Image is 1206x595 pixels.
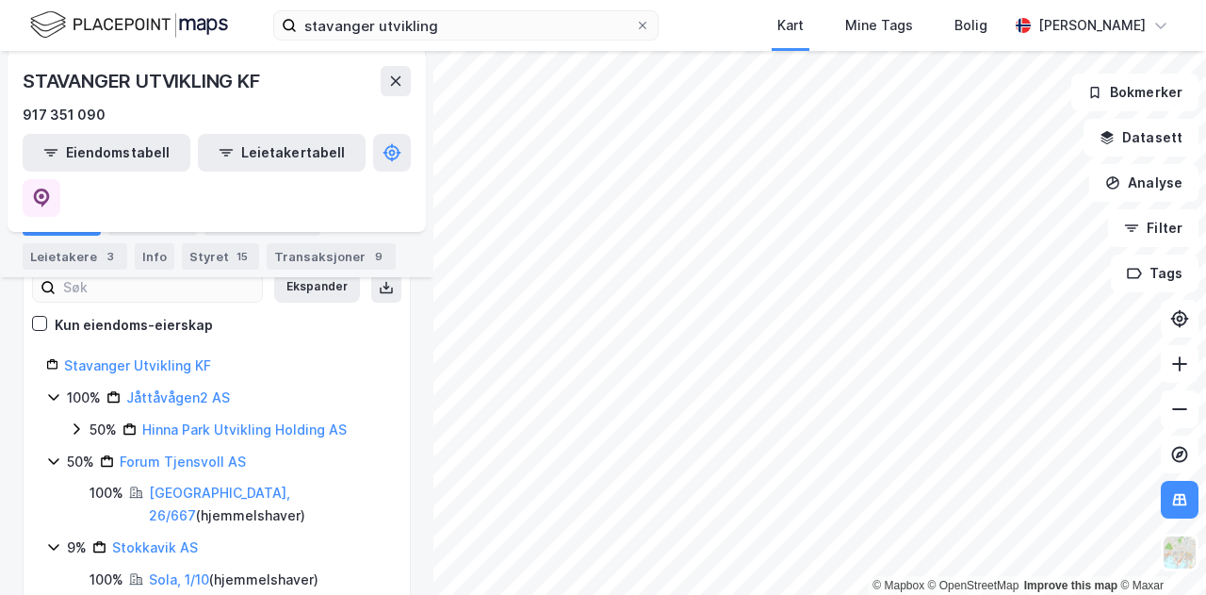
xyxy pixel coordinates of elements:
a: Sola, 1/10 [149,571,209,587]
div: Leietakere [23,243,127,270]
div: 9% [67,537,87,559]
a: Forum Tjensvoll AS [120,454,246,470]
button: Analyse [1089,164,1198,202]
button: Leietakertabell [198,134,366,172]
a: Stokkavik AS [112,539,198,555]
div: Kontrollprogram for chat [1112,504,1206,595]
div: [PERSON_NAME] [1038,14,1146,37]
button: Bokmerker [1071,74,1198,111]
div: ( hjemmelshaver ) [149,482,387,527]
img: logo.f888ab2527a4732fd821a326f86c7f29.svg [30,8,228,41]
button: Eiendomstabell [23,134,190,172]
div: 100% [90,569,123,591]
button: Filter [1108,209,1198,247]
a: Stavanger Utvikling KF [64,357,211,373]
div: Info [135,243,174,270]
div: 917 351 090 [23,104,106,126]
div: 3 [101,247,120,266]
button: Tags [1111,255,1198,292]
div: Bolig [954,14,987,37]
iframe: Chat Widget [1112,504,1206,595]
div: Styret [182,243,259,270]
a: [GEOGRAPHIC_DATA], 26/667 [149,485,290,523]
a: OpenStreetMap [928,579,1019,592]
div: Mine Tags [845,14,913,37]
div: 100% [67,387,101,409]
div: 9 [369,247,388,266]
button: Datasett [1084,119,1198,157]
input: Søk på adresse, matrikkel, gårdeiere, leietakere eller personer [297,11,635,40]
div: 50% [67,451,94,473]
div: Kun eiendoms-eierskap [55,314,213,337]
button: Ekspander [274,273,360,303]
input: Søk [56,273,262,302]
a: Improve this map [1024,579,1117,592]
div: 100% [90,482,123,504]
a: Hinna Park Utvikling Holding AS [142,421,347,438]
div: 15 [233,247,252,266]
div: 50% [90,419,117,441]
div: ( hjemmelshaver ) [149,569,318,591]
div: Kart [777,14,804,37]
div: STAVANGER UTVIKLING KF [23,66,264,96]
a: Mapbox [872,579,924,592]
div: Transaksjoner [267,243,396,270]
a: Jåttåvågen2 AS [126,389,230,405]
